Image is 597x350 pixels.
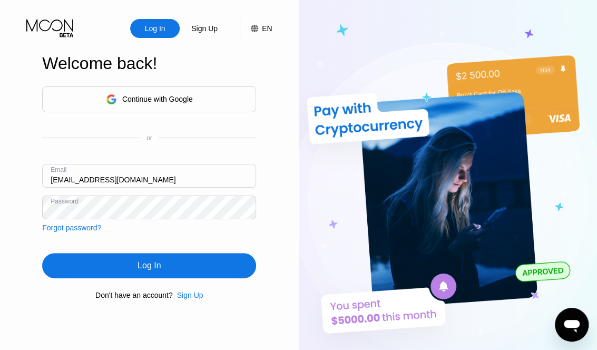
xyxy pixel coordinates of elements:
div: EN [240,19,272,38]
div: Sign Up [180,19,229,38]
div: Forgot password? [42,223,101,232]
div: Welcome back! [42,54,256,73]
div: Log In [42,253,256,278]
div: Email [51,166,66,173]
div: Continue with Google [122,95,193,103]
div: Log In [138,260,161,271]
div: Log In [144,23,167,34]
div: or [146,134,152,142]
div: Don't have an account? [95,291,173,299]
div: Sign Up [190,23,219,34]
div: Continue with Google [42,86,256,112]
iframe: Button to launch messaging window [555,308,589,342]
div: Password [51,198,79,205]
div: Sign Up [173,291,203,299]
div: EN [262,24,272,33]
div: Sign Up [177,291,203,299]
div: Log In [130,19,180,38]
